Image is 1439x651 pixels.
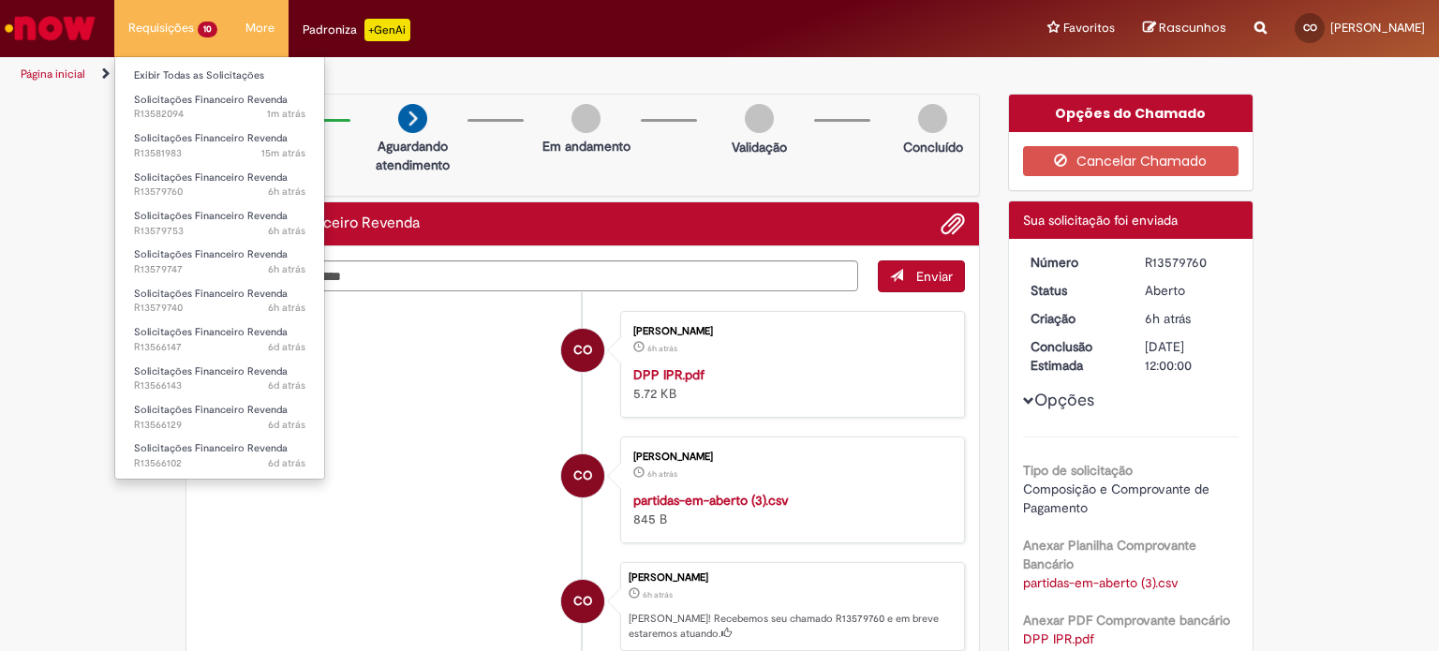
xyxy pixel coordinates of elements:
[115,322,324,357] a: Aberto R13566147 : Solicitações Financeiro Revenda
[1330,20,1425,36] span: [PERSON_NAME]
[261,146,305,160] time: 30/09/2025 14:41:01
[1145,309,1232,328] div: 30/09/2025 08:37:44
[14,57,945,92] ul: Trilhas de página
[878,260,965,292] button: Enviar
[115,400,324,435] a: Aberto R13566129 : Solicitações Financeiro Revenda
[732,138,787,156] p: Validação
[134,262,305,277] span: R13579747
[134,107,305,122] span: R13582094
[1023,630,1094,647] a: Download de DPP IPR.pdf
[134,441,288,455] span: Solicitações Financeiro Revenda
[1023,574,1179,591] a: Download de partidas-em-aberto (3).csv
[903,138,963,156] p: Concluído
[115,206,324,241] a: Aberto R13579753 : Solicitações Financeiro Revenda
[134,146,305,161] span: R13581983
[115,168,324,202] a: Aberto R13579760 : Solicitações Financeiro Revenda
[633,365,945,403] div: 5.72 KB
[647,343,677,354] span: 6h atrás
[633,451,945,463] div: [PERSON_NAME]
[916,268,953,285] span: Enviar
[134,185,305,200] span: R13579760
[364,19,410,41] p: +GenAi
[134,287,288,301] span: Solicitações Financeiro Revenda
[115,244,324,279] a: Aberto R13579747 : Solicitações Financeiro Revenda
[561,454,604,497] div: Carlos Oliveira
[2,9,98,47] img: ServiceNow
[1063,19,1115,37] span: Favoritos
[1023,612,1230,629] b: Anexar PDF Comprovante bancário
[1023,462,1133,479] b: Tipo de solicitação
[200,260,858,292] textarea: Digite sua mensagem aqui...
[134,418,305,433] span: R13566129
[134,247,288,261] span: Solicitações Financeiro Revenda
[573,328,592,373] span: CO
[115,90,324,125] a: Aberto R13582094 : Solicitações Financeiro Revenda
[268,262,305,276] span: 6h atrás
[573,579,592,624] span: CO
[268,456,305,470] time: 25/09/2025 11:22:06
[647,468,677,480] span: 6h atrás
[268,340,305,354] time: 25/09/2025 11:28:10
[941,212,965,236] button: Adicionar anexos
[1145,253,1232,272] div: R13579760
[115,362,324,396] a: Aberto R13566143 : Solicitações Financeiro Revenda
[268,262,305,276] time: 30/09/2025 08:35:56
[1145,337,1232,375] div: [DATE] 12:00:00
[268,418,305,432] time: 25/09/2025 11:26:03
[261,146,305,160] span: 15m atrás
[115,284,324,318] a: Aberto R13579740 : Solicitações Financeiro Revenda
[134,209,288,223] span: Solicitações Financeiro Revenda
[134,93,288,107] span: Solicitações Financeiro Revenda
[1009,95,1254,132] div: Opções do Chamado
[643,589,673,600] time: 30/09/2025 08:37:44
[268,224,305,238] time: 30/09/2025 08:36:45
[629,572,955,584] div: [PERSON_NAME]
[268,340,305,354] span: 6d atrás
[633,491,945,528] div: 845 B
[134,403,288,417] span: Solicitações Financeiro Revenda
[398,104,427,133] img: arrow-next.png
[115,128,324,163] a: Aberto R13581983 : Solicitações Financeiro Revenda
[647,343,677,354] time: 30/09/2025 08:37:39
[134,378,305,393] span: R13566143
[115,66,324,86] a: Exibir Todas as Solicitações
[573,453,592,498] span: CO
[114,56,325,480] ul: Requisições
[268,301,305,315] time: 30/09/2025 08:35:06
[1023,481,1213,516] span: Composição e Comprovante de Pagamento
[268,378,305,392] span: 6d atrás
[303,19,410,41] div: Padroniza
[268,185,305,199] time: 30/09/2025 08:37:47
[128,19,194,37] span: Requisições
[542,137,630,155] p: Em andamento
[1145,310,1191,327] span: 6h atrás
[745,104,774,133] img: img-circle-grey.png
[198,22,217,37] span: 10
[1016,309,1132,328] dt: Criação
[268,301,305,315] span: 6h atrás
[1303,22,1317,34] span: CO
[134,170,288,185] span: Solicitações Financeiro Revenda
[134,131,288,145] span: Solicitações Financeiro Revenda
[633,366,705,383] strong: DPP IPR.pdf
[1145,310,1191,327] time: 30/09/2025 08:37:44
[21,67,85,81] a: Página inicial
[1016,281,1132,300] dt: Status
[1023,212,1178,229] span: Sua solicitação foi enviada
[367,137,458,174] p: Aguardando atendimento
[1016,253,1132,272] dt: Número
[134,364,288,378] span: Solicitações Financeiro Revenda
[629,612,955,641] p: [PERSON_NAME]! Recebemos seu chamado R13579760 e em breve estaremos atuando.
[1023,537,1196,572] b: Anexar Planilha Comprovante Bancário
[1143,20,1226,37] a: Rascunhos
[571,104,601,133] img: img-circle-grey.png
[115,438,324,473] a: Aberto R13566102 : Solicitações Financeiro Revenda
[1159,19,1226,37] span: Rascunhos
[633,326,945,337] div: [PERSON_NAME]
[633,492,789,509] strong: partidas-em-aberto (3).csv
[918,104,947,133] img: img-circle-grey.png
[245,19,274,37] span: More
[1016,337,1132,375] dt: Conclusão Estimada
[134,340,305,355] span: R13566147
[134,301,305,316] span: R13579740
